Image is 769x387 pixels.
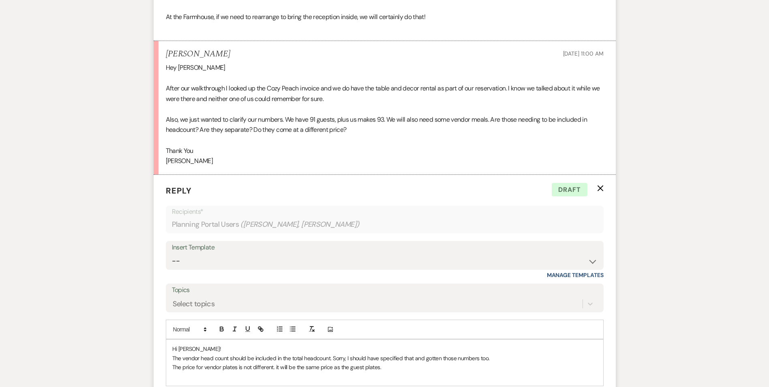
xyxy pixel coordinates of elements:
span: Reply [166,185,192,196]
span: ( [PERSON_NAME], [PERSON_NAME] ) [240,219,360,230]
p: The price for vendor plates is not different. it will be the same price as the guest plates. [172,363,597,372]
div: Insert Template [172,242,598,254]
div: Select topics [173,299,215,310]
p: Also, we just wanted to clarify our numbers. We have 91 guests, plus us makes 93. We will also ne... [166,114,604,135]
div: Planning Portal Users [172,217,598,232]
p: Hi [PERSON_NAME]! [172,344,597,353]
span: [DATE] 11:00 AM [563,50,604,57]
p: After our walkthrough I looked up the Cozy Peach invoice and we do have the table and decor renta... [166,83,604,104]
span: Draft [552,183,587,197]
a: Manage Templates [547,271,604,279]
h5: [PERSON_NAME] [166,49,230,59]
p: Hey [PERSON_NAME] [166,62,604,73]
p: At the Farmhouse, if we need to rearrange to bring the reception inside, we will certainly do that! [166,12,604,22]
p: [PERSON_NAME] [166,156,604,166]
p: The vendor head count should be included in the total headcount. Sorry, I should have specified t... [172,354,597,363]
p: Recipients* [172,206,598,217]
label: Topics [172,284,598,296]
p: Thank You [166,146,604,156]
